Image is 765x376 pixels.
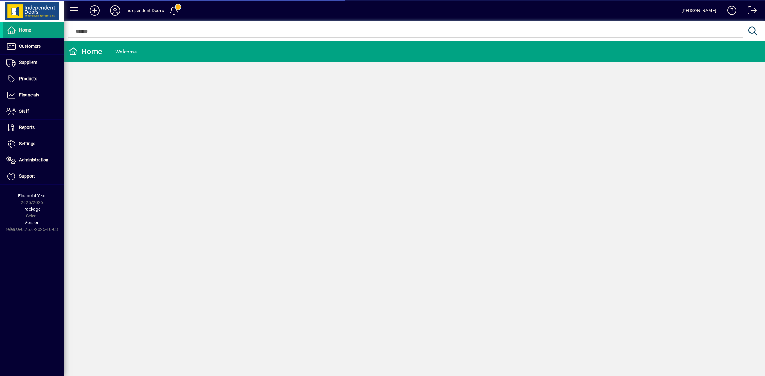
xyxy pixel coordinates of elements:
[3,120,64,136] a: Reports
[3,39,64,54] a: Customers
[115,47,137,57] div: Welcome
[723,1,737,22] a: Knowledge Base
[743,1,757,22] a: Logout
[19,174,35,179] span: Support
[19,92,39,97] span: Financials
[23,207,40,212] span: Package
[19,76,37,81] span: Products
[69,46,102,57] div: Home
[681,5,716,16] div: [PERSON_NAME]
[3,87,64,103] a: Financials
[3,55,64,71] a: Suppliers
[19,109,29,114] span: Staff
[3,71,64,87] a: Products
[25,220,40,225] span: Version
[3,152,64,168] a: Administration
[18,193,46,198] span: Financial Year
[19,44,41,49] span: Customers
[19,125,35,130] span: Reports
[19,27,31,32] span: Home
[105,5,125,16] button: Profile
[3,136,64,152] a: Settings
[3,103,64,119] a: Staff
[19,157,48,162] span: Administration
[125,5,164,16] div: Independent Doors
[84,5,105,16] button: Add
[3,168,64,184] a: Support
[19,60,37,65] span: Suppliers
[19,141,35,146] span: Settings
